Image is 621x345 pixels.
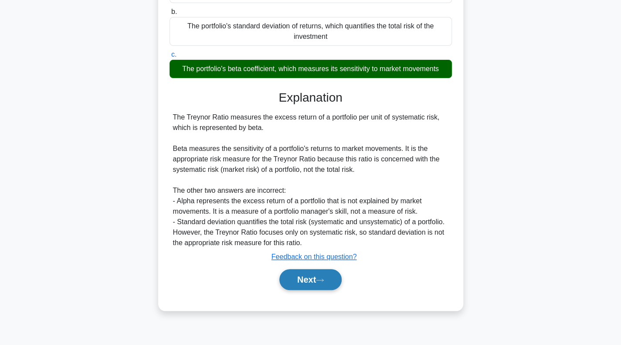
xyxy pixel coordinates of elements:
button: Next [279,269,342,290]
span: b. [171,8,177,15]
div: The portfolio's beta coefficient, which measures its sensitivity to market movements [170,60,452,78]
div: The Treynor Ratio measures the excess return of a portfolio per unit of systematic risk, which is... [173,112,448,248]
h3: Explanation [175,90,447,105]
div: The portfolio's standard deviation of returns, which quantifies the total risk of the investment [170,17,452,46]
span: c. [171,51,176,58]
a: Feedback on this question? [271,253,357,260]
